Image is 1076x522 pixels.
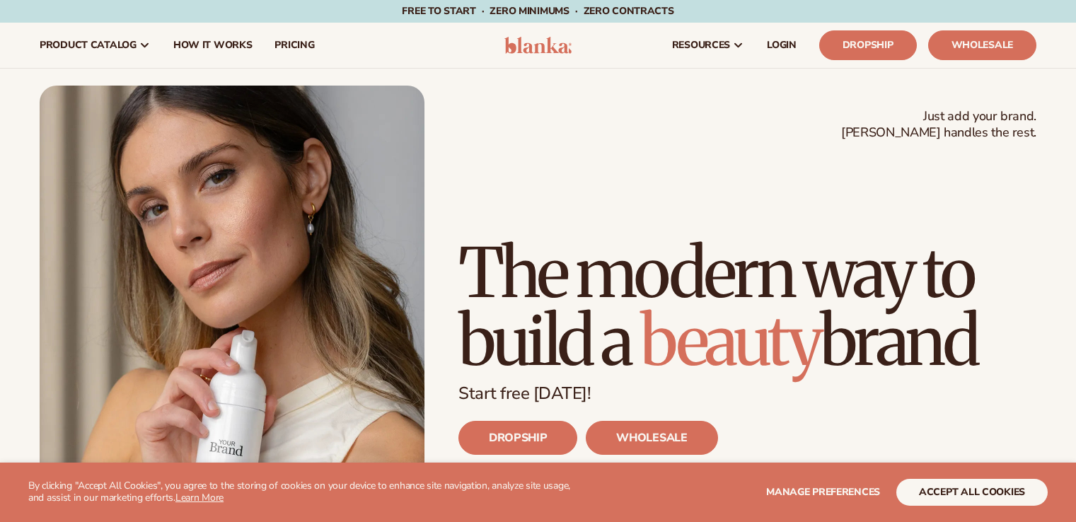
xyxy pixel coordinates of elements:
[263,23,325,68] a: pricing
[640,298,820,383] span: beauty
[458,239,1036,375] h1: The modern way to build a brand
[672,40,730,51] span: resources
[928,30,1036,60] a: Wholesale
[458,421,577,455] a: DROPSHIP
[504,37,572,54] img: logo
[767,40,797,51] span: LOGIN
[458,383,1036,404] p: Start free [DATE]!
[841,108,1036,141] span: Just add your brand. [PERSON_NAME] handles the rest.
[28,480,586,504] p: By clicking "Accept All Cookies", you agree to the storing of cookies on your device to enhance s...
[896,479,1048,506] button: accept all cookies
[40,40,137,51] span: product catalog
[402,4,673,18] span: Free to start · ZERO minimums · ZERO contracts
[173,40,253,51] span: How It Works
[661,23,756,68] a: resources
[756,23,808,68] a: LOGIN
[586,421,717,455] a: WHOLESALE
[766,479,880,506] button: Manage preferences
[274,40,314,51] span: pricing
[28,23,162,68] a: product catalog
[175,491,224,504] a: Learn More
[162,23,264,68] a: How It Works
[766,485,880,499] span: Manage preferences
[819,30,917,60] a: Dropship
